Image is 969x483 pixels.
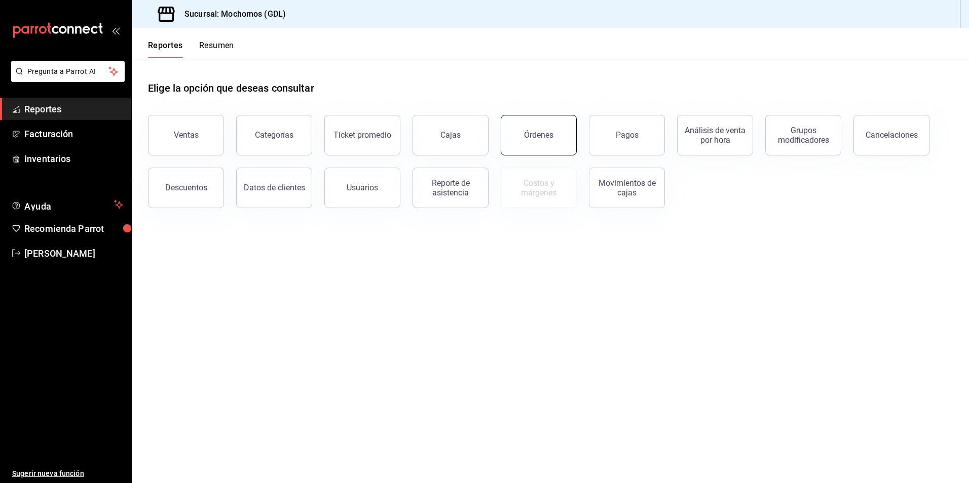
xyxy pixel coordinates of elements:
div: Categorías [255,130,293,140]
button: Órdenes [501,115,577,155]
div: Ventas [174,130,199,140]
div: Pagos [616,130,639,140]
span: Sugerir nueva función [12,468,123,479]
span: Facturación [24,127,123,141]
button: Ticket promedio [324,115,400,155]
div: Descuentos [165,183,207,192]
span: Pregunta a Parrot AI [27,66,109,77]
div: Cancelaciones [866,130,918,140]
div: Reporte de asistencia [419,178,482,197]
div: Análisis de venta por hora [684,126,747,145]
button: Reportes [148,41,183,58]
button: Movimientos de cajas [589,168,665,208]
button: Resumen [199,41,234,58]
button: Ventas [148,115,224,155]
a: Pregunta a Parrot AI [7,73,125,84]
h1: Elige la opción que deseas consultar [148,80,314,96]
div: Cajas [440,130,461,140]
button: Cajas [413,115,489,155]
button: Reporte de asistencia [413,168,489,208]
span: Reportes [24,102,123,116]
button: Usuarios [324,168,400,208]
button: Análisis de venta por hora [677,115,753,155]
span: Ayuda [24,198,110,211]
button: Categorías [236,115,312,155]
span: Inventarios [24,152,123,166]
button: Descuentos [148,168,224,208]
button: Cancelaciones [853,115,929,155]
h3: Sucursal: Mochomos (GDL) [176,8,286,20]
div: Ticket promedio [333,130,391,140]
button: Datos de clientes [236,168,312,208]
span: [PERSON_NAME] [24,247,123,260]
button: Pagos [589,115,665,155]
div: Datos de clientes [244,183,305,192]
button: open_drawer_menu [111,26,120,34]
div: Grupos modificadores [772,126,835,145]
button: Grupos modificadores [765,115,841,155]
div: Órdenes [524,130,553,140]
button: Contrata inventarios para ver este reporte [501,168,577,208]
div: Costos y márgenes [507,178,570,197]
div: Usuarios [347,183,378,192]
button: Pregunta a Parrot AI [11,61,125,82]
div: navigation tabs [148,41,234,58]
span: Recomienda Parrot [24,222,123,235]
div: Movimientos de cajas [595,178,658,197]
